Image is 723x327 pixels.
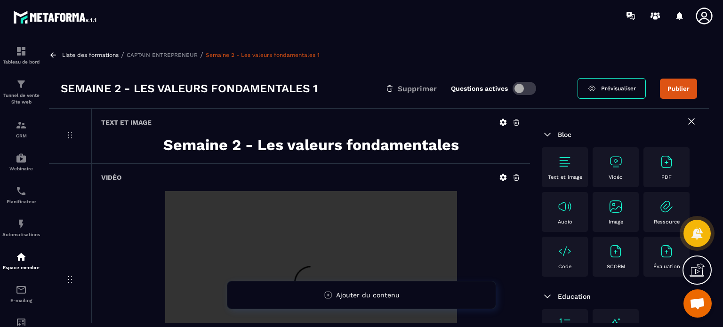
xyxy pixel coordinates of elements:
img: automations [16,251,27,263]
a: automationsautomationsAutomatisations [2,211,40,244]
span: Bloc [558,131,571,138]
p: Audio [558,219,572,225]
span: Education [558,293,591,300]
span: / [121,50,124,59]
p: Text et image [548,174,582,180]
a: formationformationTunnel de vente Site web [2,72,40,112]
p: Vidéo [609,174,623,180]
p: E-mailing [2,298,40,303]
img: text-image no-wra [557,154,572,169]
a: schedulerschedulerPlanificateur [2,178,40,211]
p: Automatisations [2,232,40,237]
img: email [16,284,27,295]
a: Prévisualiser [578,78,646,99]
p: Planificateur [2,199,40,204]
a: Semaine 2 - Les valeurs fondamentales 1 [206,52,320,58]
p: Tableau de bord [2,59,40,64]
label: Questions actives [451,85,508,92]
p: Image [609,219,623,225]
p: Tunnel de vente Site web [2,92,40,105]
img: formation [16,79,27,90]
img: formation [16,120,27,131]
a: automationsautomationsWebinaire [2,145,40,178]
p: CRM [2,133,40,138]
h6: Text et image [101,119,152,126]
a: formationformationTableau de bord [2,39,40,72]
a: CAPTAIN ENTREPRENEUR [127,52,198,58]
img: text-image no-wra [659,154,674,169]
img: text-image no-wra [557,244,572,259]
span: Ajouter du contenu [336,291,400,299]
img: automations [16,218,27,230]
img: text-image no-wra [659,199,674,214]
a: automationsautomationsEspace membre [2,244,40,277]
p: Code [558,263,571,270]
div: Ouvrir le chat [683,289,712,318]
h6: Vidéo [101,174,121,181]
p: SCORM [607,263,625,270]
p: Ressource [654,219,680,225]
h3: Semaine 2 - Les valeurs fondamentales 1 [61,81,318,96]
p: Webinaire [2,166,40,171]
img: logo [13,8,98,25]
img: formation [16,46,27,57]
a: formationformationCRM [2,112,40,145]
p: Évaluation [653,263,680,270]
img: scheduler [16,185,27,197]
img: arrow-down [542,291,553,302]
strong: Semaine 2 - Les valeurs fondamentales [163,136,459,154]
span: Supprimer [398,84,437,93]
img: text-image no-wra [608,244,623,259]
a: Liste des formations [62,52,119,58]
button: Publier [660,79,697,99]
img: automations [16,152,27,164]
p: PDF [661,174,672,180]
img: text-image no-wra [557,199,572,214]
img: text-image no-wra [659,244,674,259]
img: text-image no-wra [608,154,623,169]
a: emailemailE-mailing [2,277,40,310]
span: / [200,50,203,59]
img: arrow-down [542,129,553,140]
span: Prévisualiser [601,85,636,92]
p: Espace membre [2,265,40,270]
img: text-image no-wra [608,199,623,214]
